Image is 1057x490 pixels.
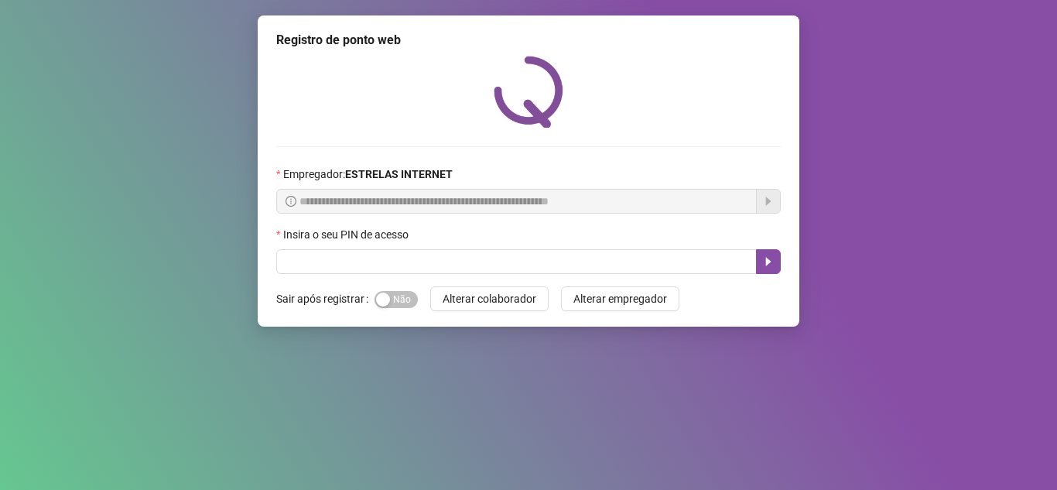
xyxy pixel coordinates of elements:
[276,31,781,50] div: Registro de ponto web
[345,168,453,180] strong: ESTRELAS INTERNET
[762,255,775,268] span: caret-right
[573,290,667,307] span: Alterar empregador
[494,56,563,128] img: QRPoint
[283,166,453,183] span: Empregador :
[276,286,375,311] label: Sair após registrar
[561,286,679,311] button: Alterar empregador
[276,226,419,243] label: Insira o seu PIN de acesso
[430,286,549,311] button: Alterar colaborador
[286,196,296,207] span: info-circle
[443,290,536,307] span: Alterar colaborador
